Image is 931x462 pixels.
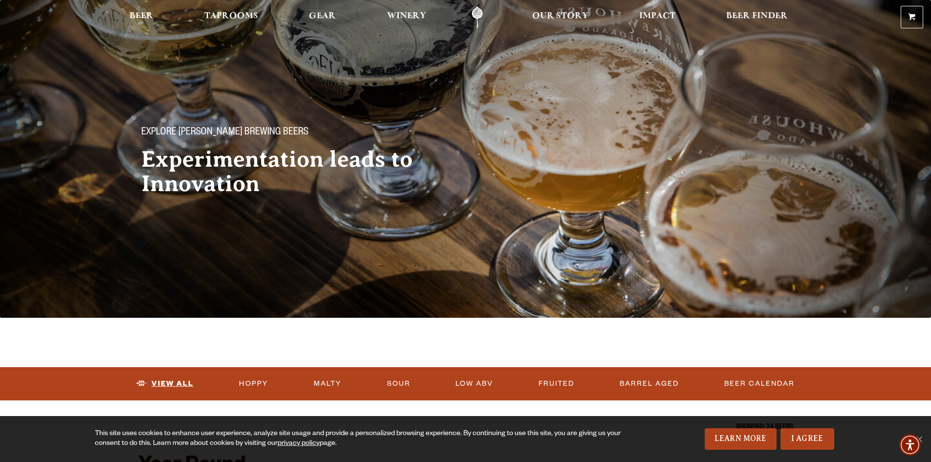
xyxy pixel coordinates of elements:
a: Barrel Aged [616,373,683,395]
div: Accessibility Menu [899,434,921,456]
a: Beer Calendar [720,373,799,395]
div: This site uses cookies to enhance user experience, analyze site usage and provide a personalized ... [95,429,624,449]
span: Impact [639,12,675,20]
a: Odell Home [459,6,496,28]
a: Gear [303,6,342,28]
span: Beer Finder [726,12,788,20]
a: Sour [383,373,414,395]
span: Our Story [532,12,588,20]
a: Malty [310,373,346,395]
a: Impact [633,6,682,28]
a: Hoppy [235,373,272,395]
a: Our Story [526,6,595,28]
a: Fruited [535,373,578,395]
a: Beer [123,6,160,28]
a: Winery [381,6,433,28]
a: Low ABV [452,373,497,395]
a: Learn More [705,428,777,450]
a: privacy policy [278,440,320,448]
span: Taprooms [204,12,258,20]
span: Gear [309,12,336,20]
a: Beer Finder [720,6,794,28]
span: Explore [PERSON_NAME] Brewing Beers [141,127,308,139]
a: Taprooms [198,6,264,28]
span: Beer [130,12,153,20]
h2: Experimentation leads to Innovation [141,147,446,196]
a: I Agree [780,428,834,450]
a: View All [132,373,197,395]
span: Winery [387,12,426,20]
